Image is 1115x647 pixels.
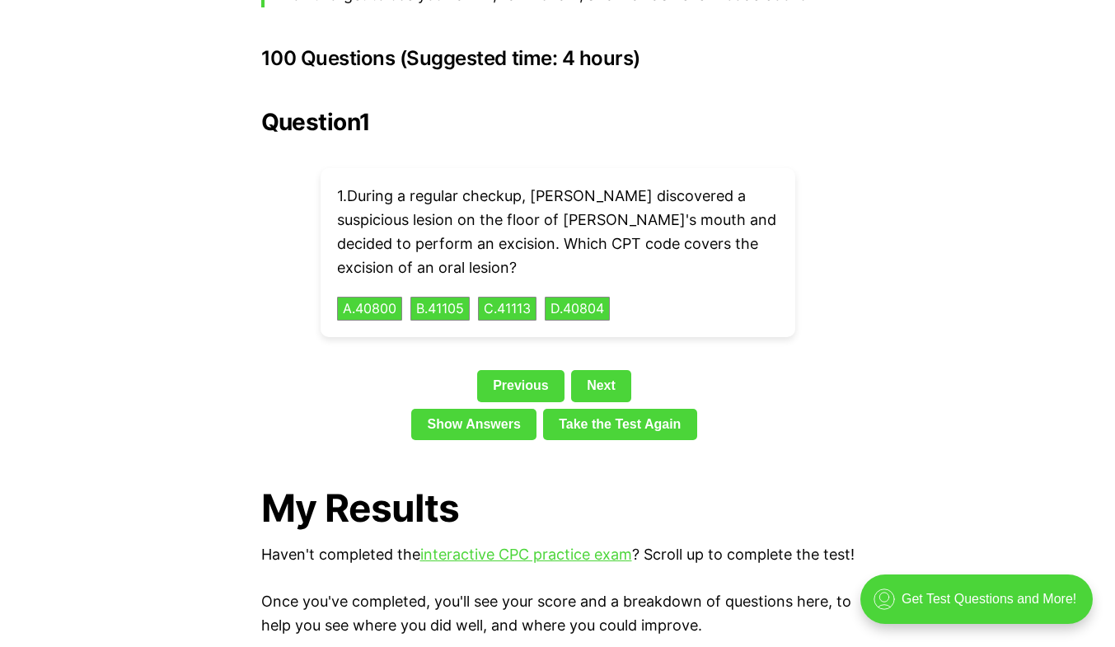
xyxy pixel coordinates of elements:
p: Once you've completed, you'll see your score and a breakdown of questions here, to help you see w... [261,590,855,638]
p: Haven't completed the ? Scroll up to complete the test! [261,543,855,567]
button: B.41105 [410,297,470,321]
a: interactive CPC practice exam [420,546,632,563]
p: 1 . During a regular checkup, [PERSON_NAME] discovered a suspicious lesion on the floor of [PERSO... [337,185,779,279]
button: A.40800 [337,297,402,321]
a: Show Answers [411,409,536,440]
a: Next [571,370,631,401]
a: Take the Test Again [543,409,697,440]
h1: My Results [261,486,855,530]
a: Previous [477,370,565,401]
button: C.41113 [478,297,536,321]
h2: Question 1 [261,109,855,135]
h3: 100 Questions (Suggested time: 4 hours) [261,47,855,70]
iframe: portal-trigger [846,566,1115,647]
button: D.40804 [545,297,610,321]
